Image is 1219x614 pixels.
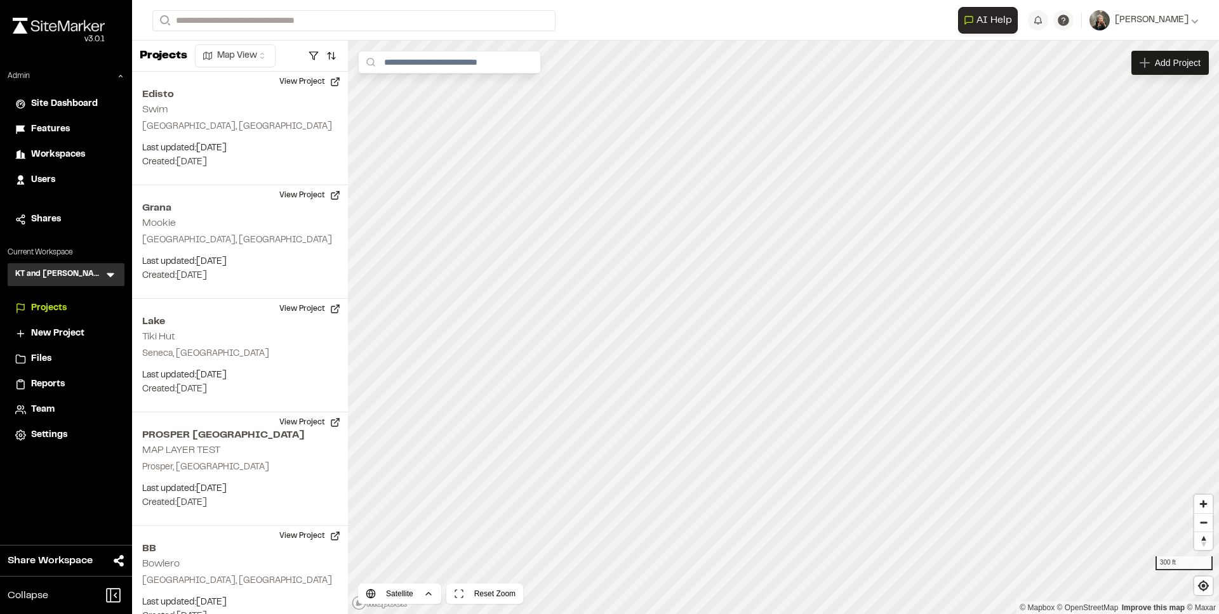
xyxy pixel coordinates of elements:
span: Projects [31,301,67,315]
img: rebrand.png [13,18,105,34]
button: Find my location [1194,577,1213,595]
a: Team [15,403,117,417]
span: Team [31,403,55,417]
p: Admin [8,70,30,82]
div: Oh geez...please don't... [13,34,105,45]
p: [GEOGRAPHIC_DATA], [GEOGRAPHIC_DATA] [142,233,338,247]
h2: Edisto [142,87,338,102]
div: 300 ft [1156,556,1213,570]
p: Last updated: [DATE] [142,596,338,610]
span: New Project [31,327,84,341]
p: Current Workspace [8,247,124,258]
button: Satellite [358,584,441,604]
a: Shares [15,212,117,226]
button: View Project [272,72,348,92]
p: Created: [DATE] [142,496,338,510]
p: Created: [DATE] [142,382,338,396]
span: Collapse [8,588,48,603]
p: [GEOGRAPHIC_DATA], [GEOGRAPHIC_DATA] [142,120,338,134]
span: Reports [31,377,65,391]
h2: MAP LAYER TEST [142,446,220,455]
a: Reports [15,377,117,391]
p: Created: [DATE] [142,269,338,283]
a: Files [15,352,117,366]
h2: BB [142,541,338,556]
p: Last updated: [DATE] [142,369,338,382]
button: View Project [272,412,348,433]
a: Mapbox logo [352,596,408,610]
a: Settings [15,428,117,442]
p: [GEOGRAPHIC_DATA], [GEOGRAPHIC_DATA] [142,574,338,588]
a: Users [15,173,117,187]
p: Last updated: [DATE] [142,482,338,496]
div: Open AI Assistant [958,7,1023,34]
span: [PERSON_NAME] [1115,13,1189,27]
a: Projects [15,301,117,315]
button: Zoom in [1194,495,1213,513]
button: Zoom out [1194,513,1213,532]
span: Features [31,122,70,136]
h2: Swim [142,105,168,114]
h2: Lake [142,314,338,329]
p: Prosper, [GEOGRAPHIC_DATA] [142,461,338,474]
button: Reset bearing to north [1194,532,1213,550]
a: Features [15,122,117,136]
button: Reset Zoom [446,584,523,604]
button: [PERSON_NAME] [1089,10,1199,30]
button: View Project [272,299,348,319]
h2: Mookie [142,219,176,228]
span: AI Help [976,13,1012,28]
h2: Grana [142,200,338,216]
h2: Tiki Hut [142,332,175,341]
img: User [1089,10,1110,30]
span: Workspaces [31,148,85,162]
button: View Project [272,185,348,206]
a: Workspaces [15,148,117,162]
p: Seneca, [GEOGRAPHIC_DATA] [142,347,338,361]
span: Shares [31,212,61,226]
h2: Bowlero [142,559,180,568]
p: Last updated: [DATE] [142,255,338,269]
span: Reset bearing to north [1194,532,1213,550]
span: Files [31,352,51,366]
p: Last updated: [DATE] [142,141,338,155]
h2: PROSPER [GEOGRAPHIC_DATA] [142,428,338,443]
span: Share Workspace [8,553,93,568]
a: OpenStreetMap [1057,603,1119,612]
a: Maxar [1187,603,1216,612]
a: Mapbox [1020,603,1055,612]
a: New Project [15,327,117,341]
p: Created: [DATE] [142,155,338,169]
canvas: Map [348,41,1219,614]
button: Search [152,10,175,31]
p: Projects [140,48,187,65]
button: View Project [272,526,348,546]
button: Open AI Assistant [958,7,1018,34]
span: Site Dashboard [31,97,98,111]
span: Users [31,173,55,187]
a: Site Dashboard [15,97,117,111]
span: Settings [31,428,67,442]
h3: KT and [PERSON_NAME] [15,268,104,281]
span: Add Project [1155,56,1201,69]
a: Map feedback [1122,603,1185,612]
